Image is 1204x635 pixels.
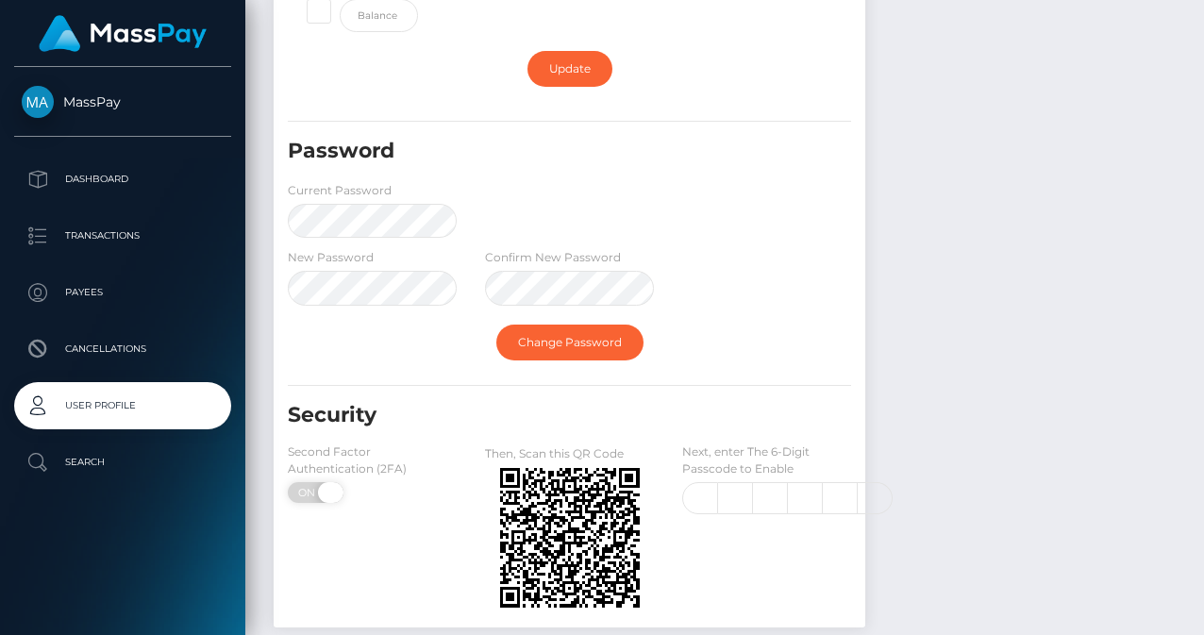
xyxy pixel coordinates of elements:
label: Then, Scan this QR Code [485,445,624,462]
a: Android [390,545,436,560]
label: Current Password [288,182,392,199]
img: MassPay [22,86,54,118]
p: User Profile [22,392,224,420]
img: MassPay Logo [39,15,207,52]
p: Search [22,448,224,476]
label: Confirm New Password [485,249,621,266]
a: User Profile [14,382,231,429]
h5: Password [288,137,763,166]
a: Update [527,51,612,87]
a: Dashboard [14,156,231,203]
p: Transactions [22,222,224,250]
a: Cancellations [14,326,231,373]
a: Search [14,439,231,486]
a: Change Password [496,325,644,360]
p: Dashboard [22,165,224,193]
a: Payees [14,269,231,316]
p: Payees [22,278,224,307]
p: Cancellations [22,335,224,363]
label: Second Factor Authentication (2FA) [288,443,457,477]
a: iOS [368,545,387,560]
span: ON [286,482,333,503]
label: New Password [288,249,374,266]
label: Next, enter The 6-Digit Passcode to Enable [682,443,851,477]
span: MassPay [14,93,231,110]
a: Transactions [14,212,231,259]
label: First, Download Google Authenticator , [288,527,457,561]
h5: Security [288,401,763,430]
